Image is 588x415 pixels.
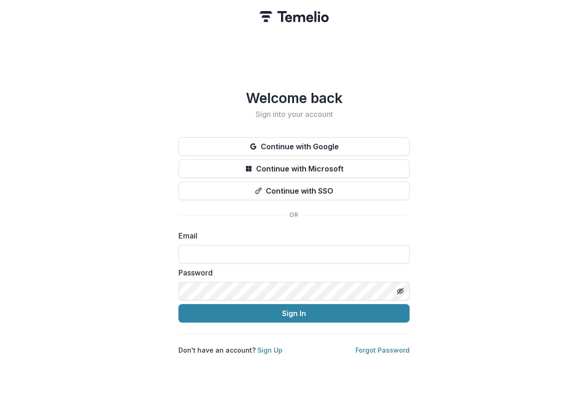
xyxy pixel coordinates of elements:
[178,110,410,119] h2: Sign into your account
[178,159,410,178] button: Continue with Microsoft
[259,11,329,22] img: Temelio
[178,182,410,200] button: Continue with SSO
[178,304,410,323] button: Sign In
[178,230,404,241] label: Email
[178,267,404,278] label: Password
[257,346,282,354] a: Sign Up
[355,346,410,354] a: Forgot Password
[393,284,408,299] button: Toggle password visibility
[178,345,282,355] p: Don't have an account?
[178,90,410,106] h1: Welcome back
[178,137,410,156] button: Continue with Google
